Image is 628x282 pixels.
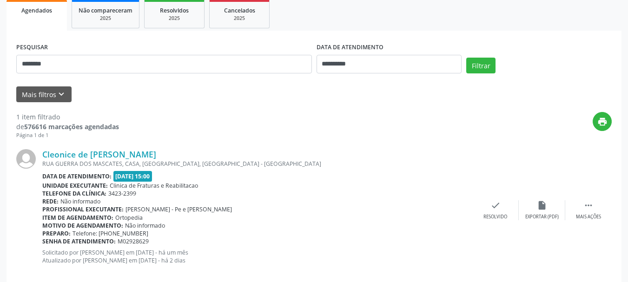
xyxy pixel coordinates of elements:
[42,222,123,230] b: Motivo de agendamento:
[125,222,165,230] span: Não informado
[537,200,547,210] i: insert_drive_file
[593,112,612,131] button: print
[79,7,132,14] span: Não compareceram
[16,131,119,139] div: Página 1 de 1
[115,214,143,222] span: Ortopedia
[42,214,113,222] b: Item de agendamento:
[56,89,66,99] i: keyboard_arrow_down
[42,237,116,245] b: Senha de atendimento:
[525,214,559,220] div: Exportar (PDF)
[21,7,52,14] span: Agendados
[576,214,601,220] div: Mais ações
[79,15,132,22] div: 2025
[583,200,594,210] i: 
[597,117,608,127] i: print
[42,205,124,213] b: Profissional executante:
[151,15,198,22] div: 2025
[108,190,136,197] span: 3423-2399
[42,182,108,190] b: Unidade executante:
[16,149,36,169] img: img
[466,58,496,73] button: Filtrar
[42,197,59,205] b: Rede:
[42,149,156,159] a: Cleonice de [PERSON_NAME]
[42,230,71,237] b: Preparo:
[317,40,383,55] label: DATA DE ATENDIMENTO
[160,7,189,14] span: Resolvidos
[16,122,119,131] div: de
[16,40,48,55] label: PESQUISAR
[216,15,263,22] div: 2025
[24,122,119,131] strong: 576616 marcações agendadas
[110,182,198,190] span: Clinica de Fraturas e Reabilitacao
[42,249,472,264] p: Solicitado por [PERSON_NAME] em [DATE] - há um mês Atualizado por [PERSON_NAME] em [DATE] - há 2 ...
[224,7,255,14] span: Cancelados
[118,237,149,245] span: M02928629
[42,190,106,197] b: Telefone da clínica:
[16,112,119,122] div: 1 item filtrado
[42,172,112,180] b: Data de atendimento:
[60,197,100,205] span: Não informado
[16,86,72,103] button: Mais filtroskeyboard_arrow_down
[126,205,232,213] span: [PERSON_NAME] - Pe e [PERSON_NAME]
[42,160,472,168] div: RUA GUERRA DOS MASCATES, CASA, [GEOGRAPHIC_DATA], [GEOGRAPHIC_DATA] - [GEOGRAPHIC_DATA]
[483,214,507,220] div: Resolvido
[490,200,501,210] i: check
[113,171,152,182] span: [DATE] 15:00
[73,230,148,237] span: Telefone: [PHONE_NUMBER]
